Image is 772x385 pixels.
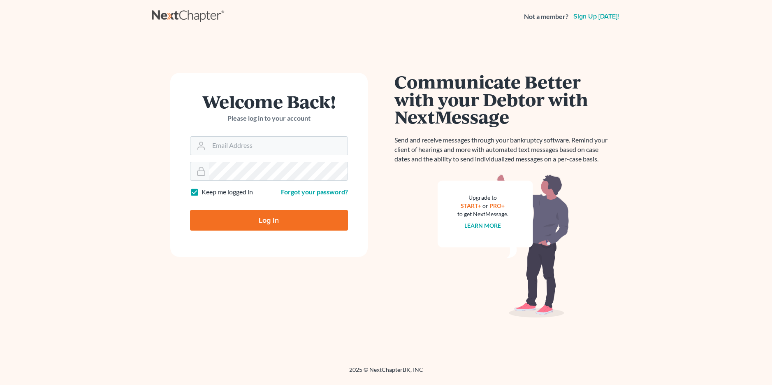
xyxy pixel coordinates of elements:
img: nextmessage_bg-59042aed3d76b12b5cd301f8e5b87938c9018125f34e5fa2b7a6b67550977c72.svg [438,174,569,318]
h1: Communicate Better with your Debtor with NextMessage [394,73,612,126]
p: Please log in to your account [190,114,348,123]
div: Upgrade to [457,194,508,202]
input: Email Address [209,137,348,155]
a: START+ [461,202,481,209]
div: 2025 © NextChapterBK, INC [152,366,621,380]
label: Keep me logged in [202,187,253,197]
a: Sign up [DATE]! [572,13,621,20]
span: or [482,202,488,209]
a: Learn more [464,222,501,229]
a: Forgot your password? [281,188,348,196]
input: Log In [190,210,348,231]
a: PRO+ [489,202,505,209]
h1: Welcome Back! [190,93,348,110]
strong: Not a member? [524,12,568,21]
div: to get NextMessage. [457,210,508,218]
p: Send and receive messages through your bankruptcy software. Remind your client of hearings and mo... [394,135,612,164]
